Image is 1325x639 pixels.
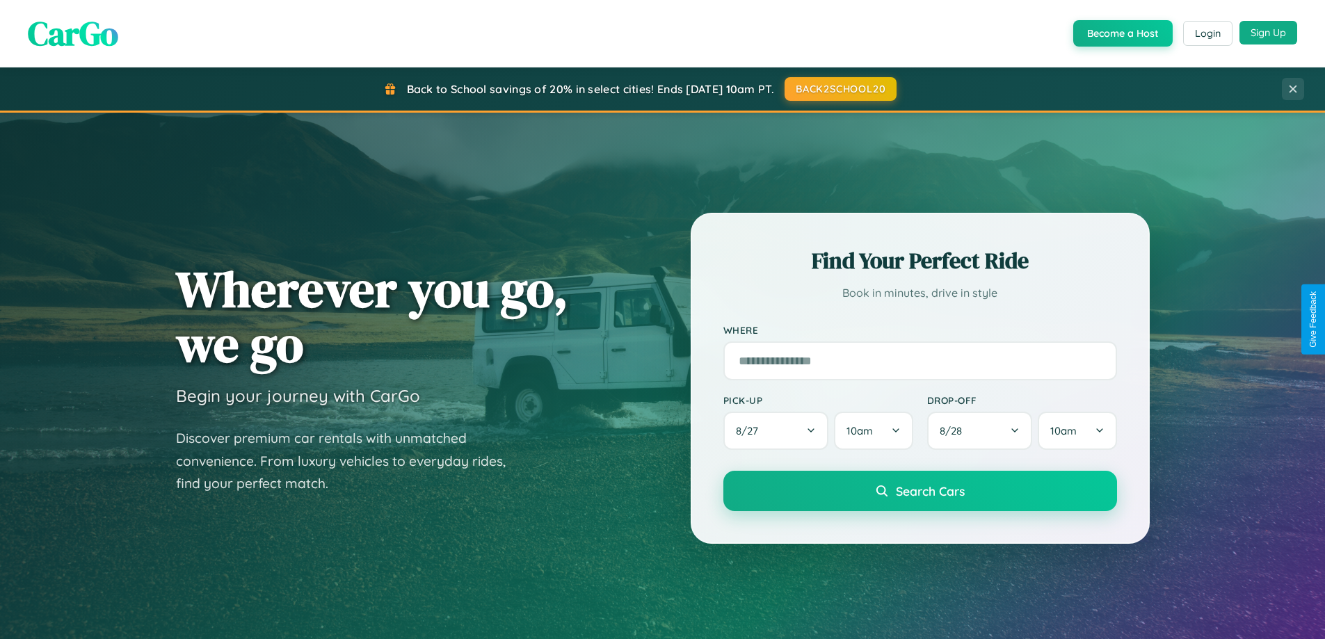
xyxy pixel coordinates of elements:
button: 8/28 [927,412,1033,450]
h3: Begin your journey with CarGo [176,385,420,406]
label: Where [723,324,1117,336]
h2: Find Your Perfect Ride [723,245,1117,276]
button: 8/27 [723,412,829,450]
label: Drop-off [927,394,1117,406]
span: 10am [846,424,873,437]
div: Give Feedback [1308,291,1318,348]
span: Back to School savings of 20% in select cities! Ends [DATE] 10am PT. [407,82,774,96]
button: BACK2SCHOOL20 [785,77,897,101]
button: Sign Up [1239,21,1297,45]
button: Search Cars [723,471,1117,511]
button: 10am [1038,412,1116,450]
p: Book in minutes, drive in style [723,283,1117,303]
span: 10am [1050,424,1077,437]
span: Search Cars [896,483,965,499]
label: Pick-up [723,394,913,406]
span: 8 / 28 [940,424,969,437]
button: Login [1183,21,1232,46]
p: Discover premium car rentals with unmatched convenience. From luxury vehicles to everyday rides, ... [176,427,524,495]
button: Become a Host [1073,20,1173,47]
button: 10am [834,412,913,450]
span: CarGo [28,10,118,56]
span: 8 / 27 [736,424,765,437]
h1: Wherever you go, we go [176,261,568,371]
